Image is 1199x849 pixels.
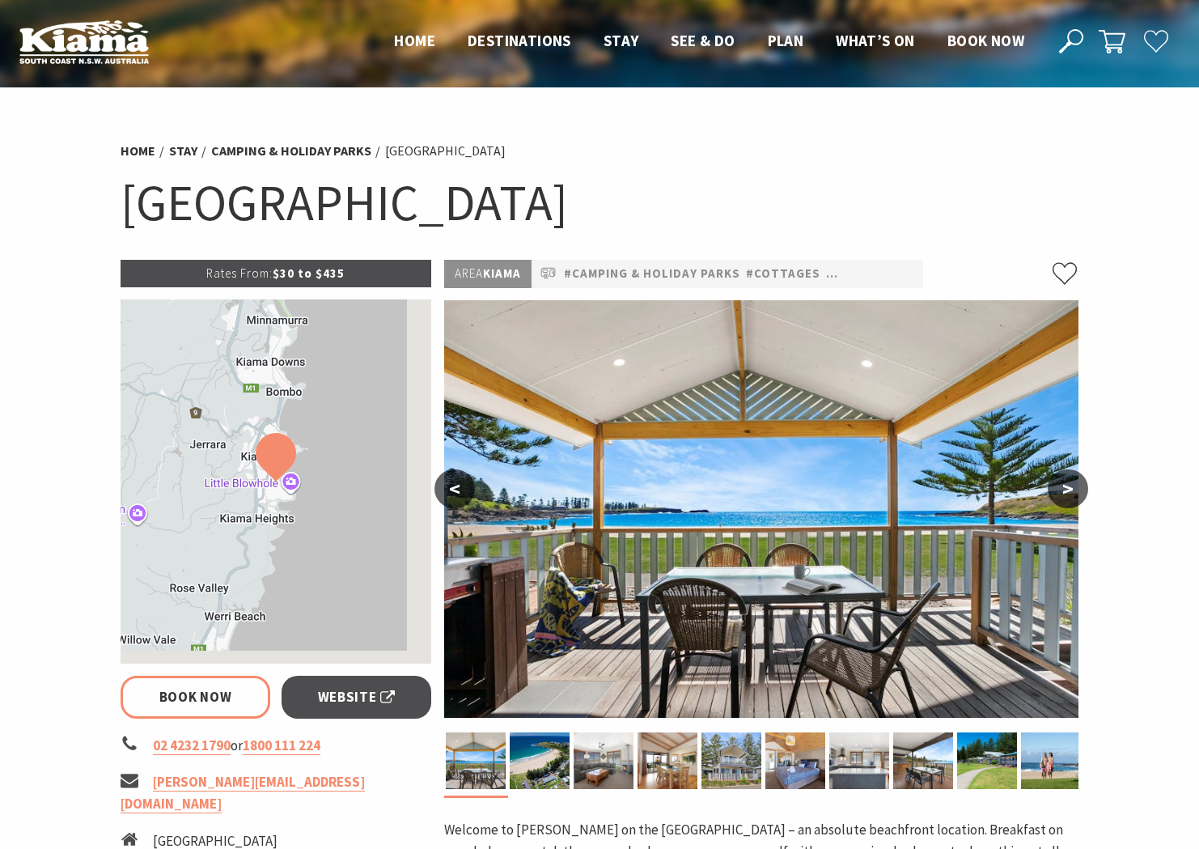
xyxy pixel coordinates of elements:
span: Website [318,686,396,708]
button: > [1048,469,1088,508]
a: #Camping & Holiday Parks [564,264,740,284]
span: Destinations [468,31,571,50]
li: or [121,735,431,757]
span: What’s On [836,31,915,50]
span: See & Do [671,31,735,50]
a: Book Now [121,676,270,719]
button: < [434,469,475,508]
a: 02 4232 1790 [153,737,231,755]
span: Home [394,31,435,50]
img: Kendalls on the Beach Holiday Park [638,732,697,789]
nav: Main Menu [378,28,1040,55]
a: Stay [169,142,197,159]
img: Full size kitchen in Cabin 12 [829,732,889,789]
a: Camping & Holiday Parks [211,142,371,159]
img: Kiama Logo [19,19,149,64]
img: Aerial view of Kendalls on the Beach Holiday Park [510,732,570,789]
h1: [GEOGRAPHIC_DATA] [121,170,1078,236]
span: Area [455,265,483,281]
a: #Pet Friendly [826,264,920,284]
img: Enjoy the beachfront view in Cabin 12 [893,732,953,789]
span: Plan [768,31,804,50]
a: [PERSON_NAME][EMAIL_ADDRESS][DOMAIN_NAME] [121,773,365,813]
a: #Cottages [746,264,820,284]
img: Lounge room in Cabin 12 [574,732,633,789]
p: $30 to $435 [121,260,431,287]
a: 1800 111 224 [243,737,320,755]
a: Website [282,676,431,719]
img: Kendalls on the Beach Holiday Park [701,732,761,789]
span: Book now [947,31,1024,50]
img: Kendalls on the Beach Holiday Park [765,732,825,789]
img: Kendalls on the Beach Holiday Park [444,300,1078,718]
a: Home [121,142,155,159]
img: Kendalls Beach [1021,732,1081,789]
li: [GEOGRAPHIC_DATA] [385,141,506,162]
span: Stay [604,31,639,50]
span: Rates From: [206,265,273,281]
p: Kiama [444,260,532,288]
img: Kendalls on the Beach Holiday Park [446,732,506,789]
img: Beachfront cabins at Kendalls on the Beach Holiday Park [957,732,1017,789]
